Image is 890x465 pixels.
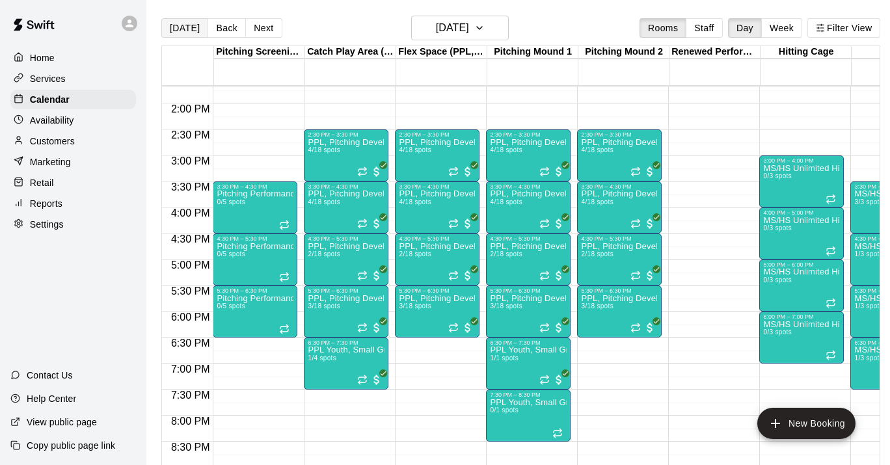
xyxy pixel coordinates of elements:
div: 5:30 PM – 6:30 PM [490,287,567,294]
span: All customers have paid [461,217,474,230]
div: 4:30 PM – 5:30 PM: PPL, Pitching Development Session [395,233,479,286]
span: 0/5 spots filled [217,302,245,310]
a: Services [10,69,136,88]
span: Recurring event [357,323,368,333]
a: Availability [10,111,136,130]
span: Recurring event [357,271,368,281]
button: add [757,408,856,439]
div: 4:30 PM – 5:30 PM [399,235,476,242]
span: Recurring event [279,272,290,282]
div: 5:30 PM – 6:30 PM [217,287,293,294]
p: Settings [30,218,64,231]
div: 3:30 PM – 4:30 PM: PPL, Pitching Development Session [577,181,662,233]
div: 5:30 PM – 6:30 PM: PPL, Pitching Development Session [486,286,571,338]
span: 1/3 spots filled [854,250,883,258]
div: 3:00 PM – 4:00 PM: MS/HS Unlimited Hitting [759,155,844,207]
span: 1/3 spots filled [854,302,883,310]
div: 6:30 PM – 7:30 PM: PPL Youth, Small Group Pitching Lesson [304,338,388,390]
a: Retail [10,173,136,193]
a: Reports [10,194,136,213]
p: Calendar [30,93,70,106]
span: Recurring event [357,166,368,177]
div: 2:30 PM – 3:30 PM [308,131,384,138]
div: 4:30 PM – 5:30 PM: PPL, Pitching Development Session [577,233,662,286]
span: 4:30 PM [168,233,213,245]
span: 4/18 spots filled [308,198,340,206]
span: All customers have paid [552,373,565,386]
span: 8:30 PM [168,442,213,453]
div: 4:30 PM – 5:30 PM: PPL, Pitching Development Session [304,233,388,286]
span: 2/18 spots filled [308,250,340,258]
span: 0/3 spots filled [763,328,792,336]
span: 0/5 spots filled [217,198,245,206]
span: 2:00 PM [168,103,213,114]
span: Recurring event [826,246,836,256]
span: 0/1 spots filled [490,406,519,414]
span: All customers have paid [552,269,565,282]
div: Home [10,48,136,68]
span: Recurring event [279,220,290,230]
span: 3/18 spots filled [399,302,431,310]
button: Rooms [640,18,686,38]
div: 5:30 PM – 6:30 PM: PPL, Pitching Development Session [577,286,662,338]
span: All customers have paid [552,321,565,334]
div: 2:30 PM – 3:30 PM: PPL, Pitching Development Session [395,129,479,181]
span: Recurring event [826,350,836,360]
span: All customers have paid [643,165,656,178]
span: All customers have paid [370,321,383,334]
span: Recurring event [448,166,459,177]
span: All customers have paid [370,165,383,178]
span: 3/3 spots filled [854,198,883,206]
p: Contact Us [27,369,73,382]
div: 5:30 PM – 6:30 PM [308,287,384,294]
span: All customers have paid [370,373,383,386]
button: Week [761,18,802,38]
button: Filter View [807,18,880,38]
div: 5:30 PM – 6:30 PM: Pitching Performance Lab - Assessment Bullpen And Movement Screen [213,286,297,338]
div: 3:30 PM – 4:30 PM [581,183,658,190]
div: 5:00 PM – 6:00 PM: MS/HS Unlimited Hitting [759,259,844,312]
span: All customers have paid [461,165,474,178]
div: 3:30 PM – 4:30 PM: PPL, Pitching Development Session [395,181,479,233]
a: Customers [10,131,136,151]
span: Recurring event [539,219,550,229]
span: 5:30 PM [168,286,213,297]
div: 4:30 PM – 5:30 PM [581,235,658,242]
span: Recurring event [552,428,563,438]
span: Recurring event [539,375,550,385]
div: 4:00 PM – 5:00 PM [763,209,840,216]
div: 4:30 PM – 5:30 PM: Pitching Performance Lab - Assessment Bullpen And Movement Screen [213,233,297,286]
p: Retail [30,176,54,189]
span: 3/18 spots filled [490,302,522,310]
span: All customers have paid [370,269,383,282]
div: 2:30 PM – 3:30 PM [581,131,658,138]
span: All customers have paid [370,217,383,230]
div: 4:30 PM – 5:30 PM [490,235,567,242]
span: Recurring event [279,324,290,334]
span: 0/5 spots filled [217,250,245,258]
div: 3:30 PM – 4:30 PM [217,183,293,190]
a: Settings [10,215,136,234]
span: Recurring event [357,375,368,385]
span: 8:00 PM [168,416,213,427]
span: Recurring event [630,323,641,333]
div: Pitching Screenings [214,46,305,59]
span: Recurring event [448,219,459,229]
div: 2:30 PM – 3:30 PM [490,131,567,138]
span: 1/1 spots filled [490,354,519,362]
a: Marketing [10,152,136,172]
p: View public page [27,416,97,429]
div: 4:00 PM – 5:00 PM: MS/HS Unlimited Hitting [759,207,844,259]
button: Day [728,18,762,38]
div: 7:30 PM – 8:30 PM: PPL Youth, Small Group Pitching Lesson [486,390,571,442]
h6: [DATE] [436,19,469,37]
p: Availability [30,114,74,127]
div: 3:30 PM – 4:30 PM: Pitching Performance Lab - Assessment Bullpen And Movement Screen [213,181,297,233]
span: 0/3 spots filled [763,224,792,232]
span: 0/3 spots filled [763,172,792,179]
span: 2:30 PM [168,129,213,140]
div: Renewed Performance [669,46,761,59]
